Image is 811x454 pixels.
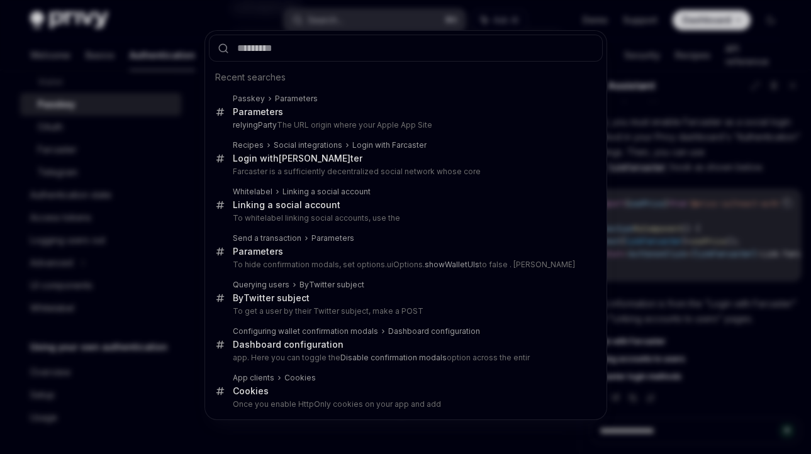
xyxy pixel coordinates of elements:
[311,233,354,243] div: Parameters
[274,140,342,150] div: Social integrations
[233,373,274,383] div: App clients
[243,292,310,303] b: Twitter subject
[233,120,277,130] b: relyingParty
[233,339,344,350] div: Dashboard configuration
[279,153,350,163] b: [PERSON_NAME]
[233,260,576,270] p: To hide confirmation modals, set options.uiOptions. to false . [PERSON_NAME]
[309,280,364,289] b: Twitter subject
[233,213,576,223] p: To whitelabel linking social accounts, use the
[233,233,301,243] div: Send a transaction
[282,187,371,197] div: ing a social account
[282,187,298,196] b: Link
[233,280,289,290] div: Querying users
[233,326,378,336] div: Configuring wallet confirmation modals
[233,140,264,150] div: Recipes
[215,71,286,84] span: Recent searches
[275,94,318,104] div: Parameters
[352,140,427,150] div: Login with Farcaster
[233,153,362,164] div: Login with ter
[233,199,340,211] div: ing a social account
[233,292,310,304] div: By
[233,199,251,210] b: Link
[233,187,272,197] div: Whitelabel
[233,353,576,363] p: app. Here you can toggle the option across the entir
[233,399,576,409] p: Once you enable HttpOnly cookies on your app and add
[425,260,479,269] b: showWalletUIs
[233,306,576,316] p: To get a user by their Twitter subject, make a POST
[233,106,283,118] div: Parameters
[388,326,480,336] div: Dashboard configuration
[340,353,447,362] b: Disable confirmation modals
[233,120,576,130] p: The URL origin where your Apple App Site
[233,94,265,104] div: Passkey
[299,280,364,290] div: By
[284,373,316,382] b: Cookies
[233,246,283,257] div: Parameters
[233,385,269,396] b: Cookies
[233,167,576,177] p: Farcaster is a sufficiently decentralized social network whose core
